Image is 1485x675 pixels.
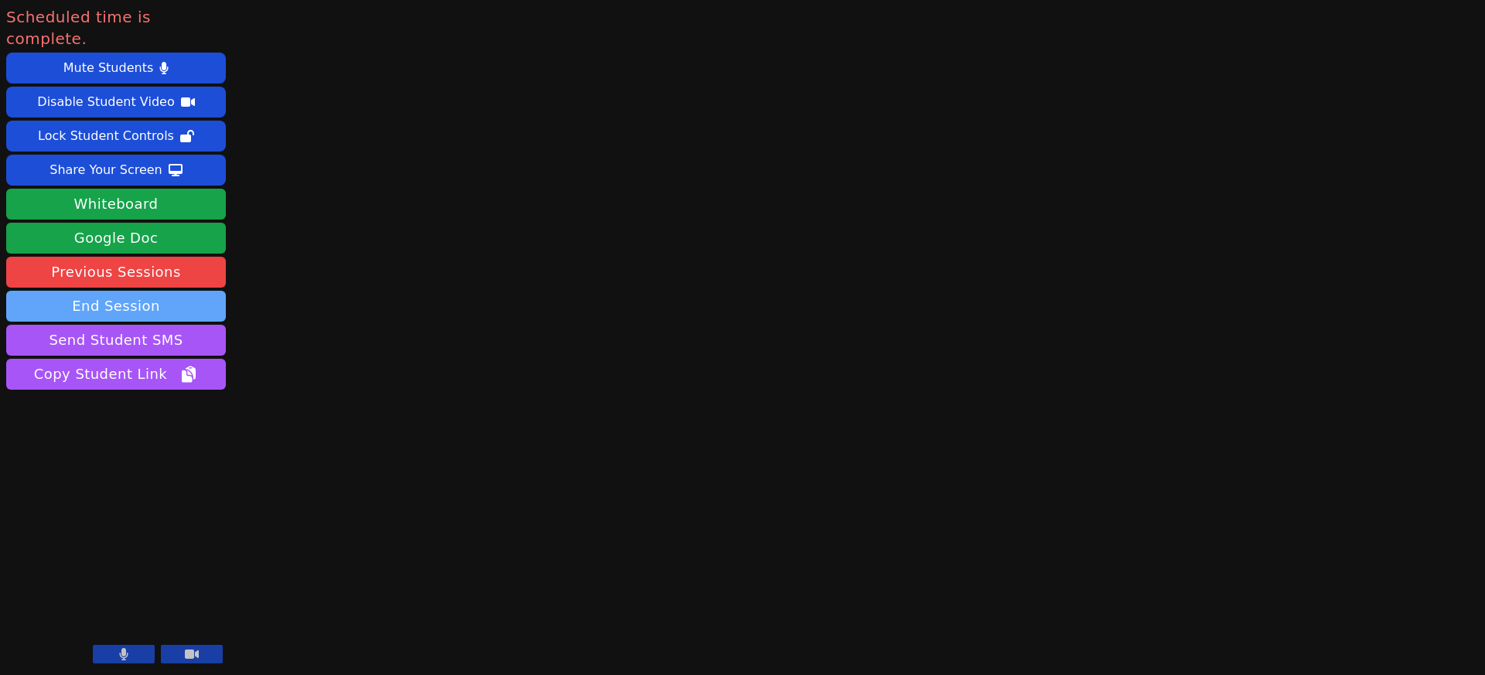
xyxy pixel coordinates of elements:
[63,56,153,80] div: Mute Students
[6,87,226,118] button: Disable Student Video
[6,223,226,254] a: Google Doc
[6,189,226,220] button: Whiteboard
[38,124,174,148] div: Lock Student Controls
[34,363,198,385] span: Copy Student Link
[37,90,174,114] div: Disable Student Video
[6,155,226,186] button: Share Your Screen
[6,257,226,288] a: Previous Sessions
[6,53,226,84] button: Mute Students
[6,121,226,152] button: Lock Student Controls
[6,359,226,390] button: Copy Student Link
[49,158,162,182] div: Share Your Screen
[6,6,226,49] span: Scheduled time is complete.
[6,325,226,356] button: Send Student SMS
[6,291,226,322] button: End Session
